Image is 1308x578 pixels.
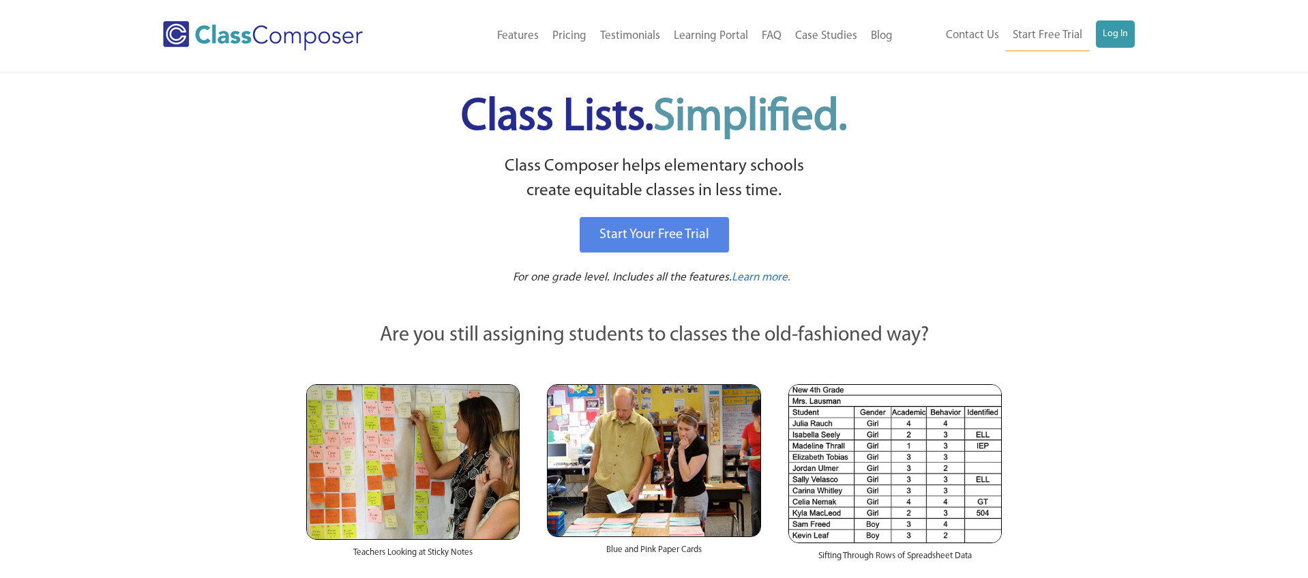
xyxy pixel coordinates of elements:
[864,21,900,51] a: Blog
[513,272,732,283] span: For one grade level. Includes all the features.
[547,537,760,570] div: Blue and Pink Paper Cards
[788,21,864,51] a: Case Studies
[755,21,788,51] a: FAQ
[732,272,790,283] span: Learn more.
[599,228,709,242] span: Start Your Free Trial
[732,270,790,287] a: Learn more.
[1006,20,1089,51] a: Start Free Trial
[653,96,847,140] span: Simplified.
[593,21,667,51] a: Testimonials
[306,384,520,540] img: Teachers Looking at Sticky Notes
[306,540,520,573] div: Teachers Looking at Sticky Notes
[419,21,900,51] nav: Header Menu
[788,543,1002,576] div: Sifting Through Rows of Spreadsheet Data
[939,20,1006,50] a: Contact Us
[900,20,1135,51] nav: Header Menu
[580,217,729,252] a: Start Your Free Trial
[546,21,593,51] a: Pricing
[163,21,363,50] img: Class Composer
[490,21,546,51] a: Features
[461,96,847,140] span: Class Lists.
[547,384,760,536] img: Blue and Pink Paper Cards
[1096,20,1135,48] a: Log In
[306,321,1002,351] p: Are you still assigning students to classes the old-fashioned way?
[667,21,755,51] a: Learning Portal
[788,384,1002,543] img: Spreadsheets
[304,154,1004,204] p: Class Composer helps elementary schools create equitable classes in less time.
